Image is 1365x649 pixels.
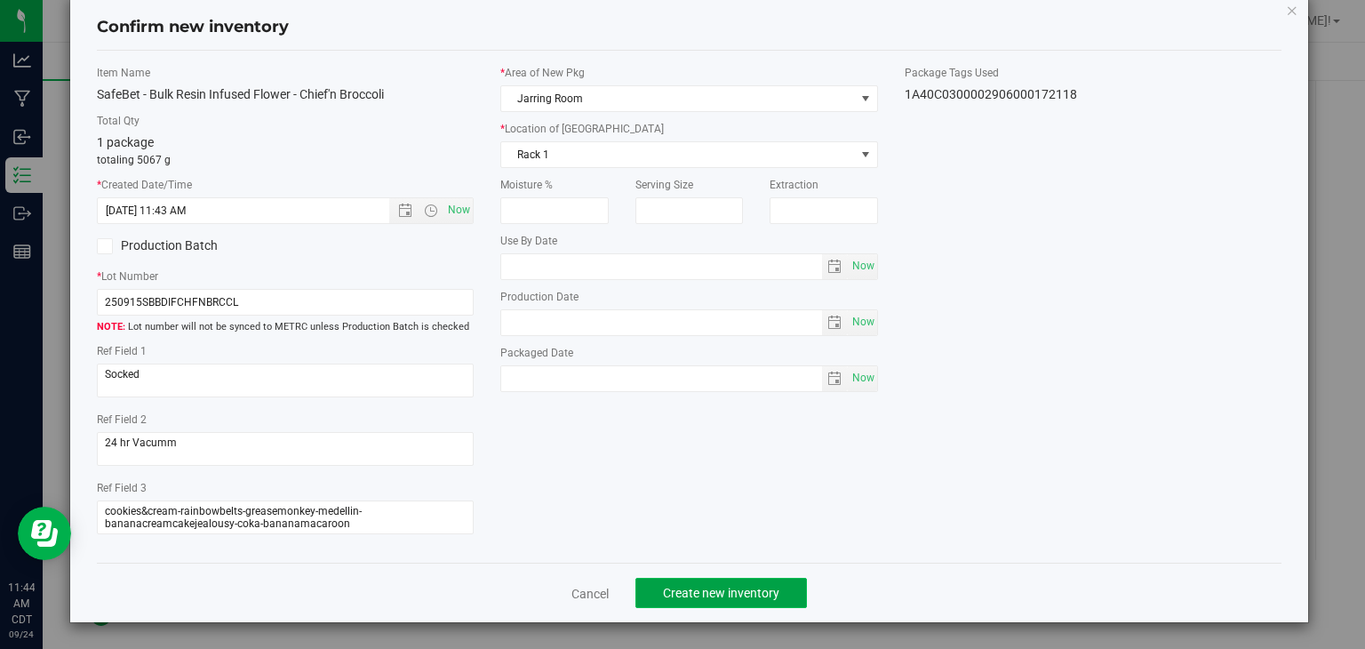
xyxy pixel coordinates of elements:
span: Open the date view [390,204,420,218]
label: Ref Field 3 [97,480,475,496]
p: totaling 5067 g [97,152,475,168]
label: Ref Field 2 [97,412,475,428]
span: Set Current date [444,197,475,223]
span: select [848,366,877,391]
button: Create new inventory [635,578,807,608]
iframe: Resource center [18,507,71,560]
span: Lot number will not be synced to METRC unless Production Batch is checked [97,320,475,335]
h4: Confirm new inventory [97,16,289,39]
span: Jarring Room [501,86,855,111]
span: 1 package [97,135,154,149]
div: 1A40C0300002906000172118 [905,85,1282,104]
label: Created Date/Time [97,177,475,193]
span: select [822,310,848,335]
label: Location of [GEOGRAPHIC_DATA] [500,121,878,137]
label: Moisture % [500,177,609,193]
div: SafeBet - Bulk Resin Infused Flower - Chief'n Broccoli [97,85,475,104]
label: Production Batch [97,236,272,255]
span: Set Current date [848,253,878,279]
label: Serving Size [635,177,744,193]
label: Use By Date [500,233,878,249]
span: Open the time view [416,204,446,218]
label: Lot Number [97,268,475,284]
span: select [855,142,877,167]
span: Set Current date [848,309,878,335]
label: Extraction [770,177,878,193]
span: select [848,254,877,279]
a: Cancel [571,585,609,603]
label: Ref Field 1 [97,343,475,359]
span: select [848,310,877,335]
span: Set Current date [848,365,878,391]
label: Package Tags Used [905,65,1282,81]
span: Rack 1 [501,142,855,167]
label: Total Qty [97,113,475,129]
span: select [822,254,848,279]
label: Area of New Pkg [500,65,878,81]
label: Packaged Date [500,345,878,361]
span: Create new inventory [663,586,779,600]
span: select [822,366,848,391]
label: Item Name [97,65,475,81]
label: Production Date [500,289,878,305]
